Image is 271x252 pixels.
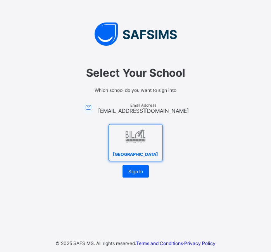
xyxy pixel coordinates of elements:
[125,126,146,148] img: Bilal Academy
[55,240,136,246] span: © 2025 SAFSIMS. All rights reserved.
[19,22,252,46] img: SAFSIMS Logo
[128,169,143,174] span: Sign In
[27,87,244,93] span: Which school do you want to sign into
[184,240,216,246] a: Privacy Policy
[98,103,189,107] span: Email Address
[136,240,183,246] a: Terms and Conditions
[136,240,216,246] span: ·
[111,150,160,159] span: [GEOGRAPHIC_DATA]
[98,107,189,114] span: [EMAIL_ADDRESS][DOMAIN_NAME]
[27,66,244,79] span: Select Your School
